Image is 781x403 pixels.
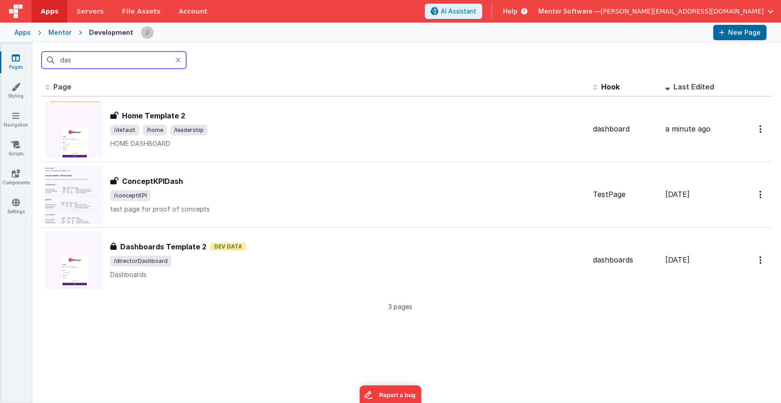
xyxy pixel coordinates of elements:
button: Options [754,120,768,138]
span: Help [503,7,518,16]
button: New Page [713,25,767,40]
h3: ConceptKPIDash [122,176,183,187]
p: 3 pages [42,302,758,311]
button: AI Assistant [425,4,482,19]
p: HOME DASHBOARD [110,139,586,148]
span: /default [110,125,139,136]
button: Mentor Software — [PERSON_NAME][EMAIL_ADDRESS][DOMAIN_NAME] [538,7,774,16]
span: /conceptKPI [110,190,151,201]
span: Page [53,82,71,91]
button: Options [754,185,768,204]
span: Servers [76,7,104,16]
span: Dev Data [210,243,246,251]
p: test page for proof of concepts [110,205,586,214]
span: /home [143,125,167,136]
div: dashboard [593,124,658,134]
span: Hook [601,82,620,91]
p: Dashboards [110,270,586,279]
span: [DATE] [665,190,690,199]
h3: Home Template 2 [122,110,185,121]
span: Mentor Software — [538,7,601,16]
button: Options [754,251,768,269]
span: [DATE] [665,255,690,264]
span: /directorDashboard [110,256,171,267]
div: dashboards [593,255,658,265]
span: AI Assistant [441,7,476,16]
span: Apps [41,7,58,16]
img: 6c3d48e323fef8557f0b76cc516e01c7 [141,26,154,39]
input: Search pages, id's ... [42,52,186,69]
span: File Assets [122,7,161,16]
h3: Dashboards Template 2 [120,241,207,252]
span: [PERSON_NAME][EMAIL_ADDRESS][DOMAIN_NAME] [601,7,764,16]
span: Last Edited [673,82,714,91]
div: Development [89,28,133,37]
div: Apps [14,28,31,37]
div: TestPage [593,189,658,200]
span: a minute ago [665,124,710,133]
span: /leadership [170,125,207,136]
div: Mentor [48,28,71,37]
